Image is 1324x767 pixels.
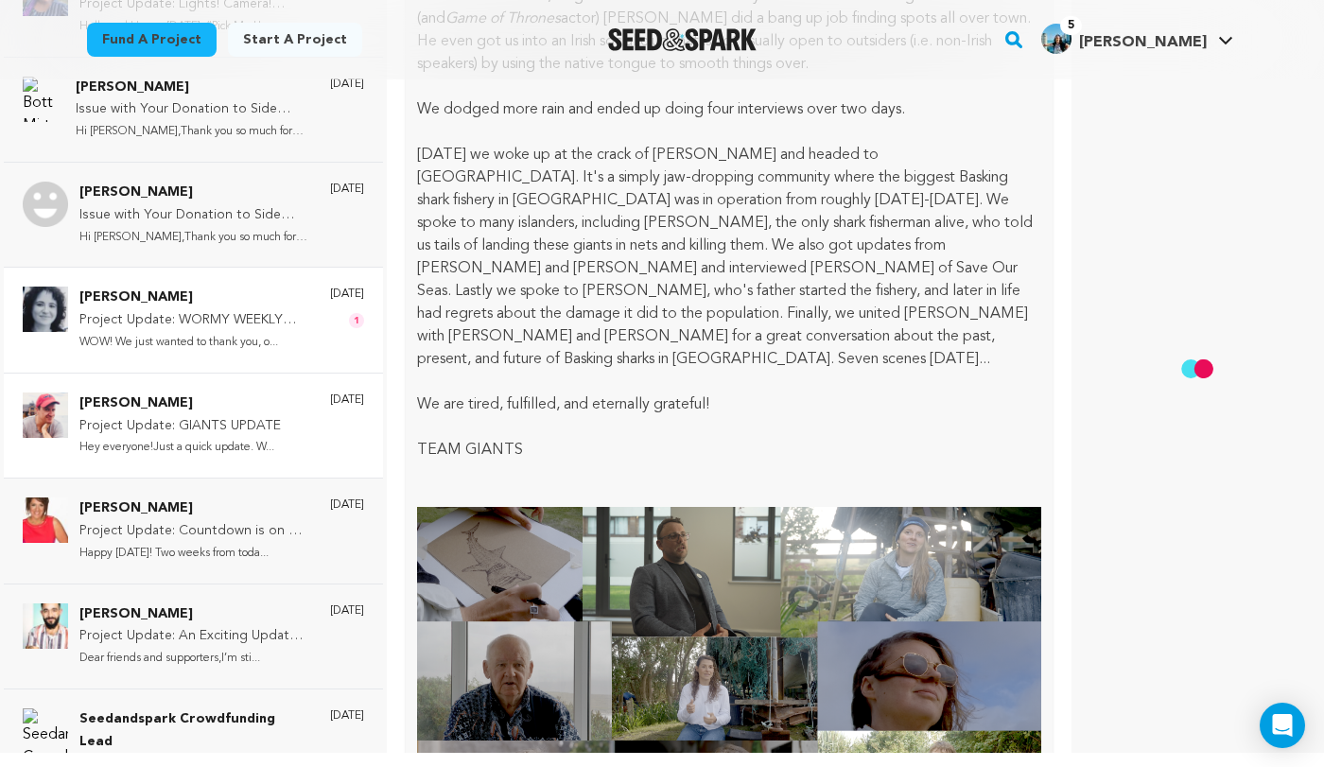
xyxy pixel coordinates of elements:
span: 1 [349,313,364,328]
span: 5 [1060,16,1082,35]
p: Project Update: Countdown is on + BIG thank you! [79,520,311,543]
a: Seed&Spark Homepage [608,28,757,51]
img: Seed&Spark Logo Dark Mode [608,28,757,51]
img: loading.svg [1174,345,1221,392]
p: [DATE] [330,603,364,619]
img: Seedandspark Crowdfunding Lead Photo [23,708,68,754]
p: [PERSON_NAME] [76,77,311,99]
p: [DATE] we woke up at the crack of [PERSON_NAME] and headed to [GEOGRAPHIC_DATA]. It's a simply ja... [417,144,1041,371]
img: 06945a0e885cf58c.jpg [1041,24,1071,54]
img: Jacob Fuentes Photo [23,603,68,649]
img: Talerico Ella Photo [23,287,68,332]
p: [PERSON_NAME] [79,182,311,204]
p: Hi [PERSON_NAME],Thank you so much for you... [79,227,311,249]
img: Scott DeGraw Photo [23,392,68,438]
div: Open Intercom Messenger [1260,703,1305,748]
img: Bott Mirta Photo [23,77,64,122]
p: We dodged more rain and ended up doing four interviews over two days. [417,98,1041,121]
p: Project Update: GIANTS UPDATE [79,415,281,438]
p: We are tired, fulfilled, and eternally grateful! [417,393,1041,416]
img: Lisa Steadman Photo [23,497,68,543]
p: WOW! We just wanted to thank you, o... [79,332,311,354]
p: Seedandspark Crowdfunding Lead [79,708,311,754]
p: Dear friends and supporters,I’m sti... [79,648,311,670]
p: Hi [PERSON_NAME],Thank you so much for your... [76,121,311,143]
p: [DATE] [330,182,364,197]
div: Luisa B.'s Profile [1041,24,1207,54]
p: Project Update: An Exciting Update from Three of Swords! [79,625,311,648]
img: Louise Photo [23,182,68,227]
p: [PERSON_NAME] [79,497,311,520]
p: [DATE] [330,497,364,513]
p: [PERSON_NAME] [79,287,311,309]
p: [DATE] [330,708,364,723]
p: Hey everyone!Just a quick update. W... [79,437,281,459]
span: Luisa B.'s Profile [1037,20,1237,60]
p: Happy [DATE]! Two weeks from toda... [79,543,311,565]
p: [DATE] [330,77,364,92]
p: [DATE] [330,287,364,302]
p: [DATE] [330,392,364,408]
a: Fund a project [87,23,217,57]
a: Luisa B.'s Profile [1037,20,1237,54]
p: Issue with Your Donation to Side Affects [79,204,311,227]
p: Issue with Your Donation to Side Affects [76,98,311,121]
p: Project Update: WORMY WEEKLY UPDATE: 46%! ALMOST HALFWAY THERE! [79,309,311,332]
p: [PERSON_NAME] [79,392,281,415]
p: TEAM GIANTS [417,439,1041,462]
span: [PERSON_NAME] [1079,35,1207,50]
p: [PERSON_NAME] [79,603,311,626]
a: Start a project [228,23,362,57]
